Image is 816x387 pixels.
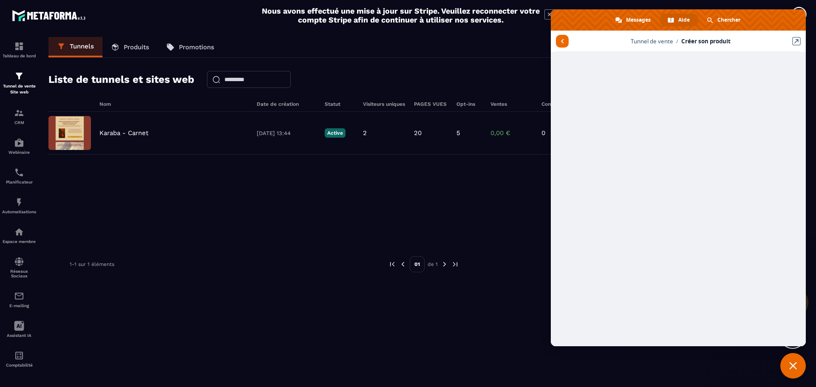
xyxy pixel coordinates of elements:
[2,35,36,65] a: formationformationTableau de bord
[441,260,448,268] img: next
[2,180,36,184] p: Planificateur
[14,138,24,148] img: automations
[556,35,569,48] span: Retour aux articles
[99,101,248,107] h6: Nom
[673,38,681,45] span: /
[456,129,460,137] p: 5
[70,42,94,50] p: Tunnels
[2,120,36,125] p: CRM
[428,261,438,268] p: de 1
[257,130,316,136] p: [DATE] 13:44
[456,101,482,107] h6: Opt-ins
[410,256,425,272] p: 01
[414,129,422,137] p: 20
[2,363,36,367] p: Comptabilité
[780,353,806,379] div: Fermer le chat
[99,129,148,137] p: Karaba - Carnet
[158,37,223,57] a: Promotions
[2,220,36,250] a: automationsautomationsEspace membre
[14,41,24,51] img: formation
[257,101,316,107] h6: Date de création
[363,101,405,107] h6: Visiteurs uniques
[541,101,572,107] h6: Commandes
[388,260,396,268] img: prev
[626,14,651,26] span: Messages
[14,257,24,267] img: social-network
[2,131,36,161] a: automationsautomationsWebinaire
[490,101,533,107] h6: Ventes
[325,101,354,107] h6: Statut
[48,116,91,150] img: image
[792,37,801,45] a: Ouvrir l'article
[363,129,367,137] p: 2
[2,209,36,214] p: Automatisations
[2,161,36,191] a: schedulerschedulerPlanificateur
[490,129,533,137] p: 0,00 €
[14,108,24,118] img: formation
[2,333,36,338] p: Assistant IA
[12,8,88,23] img: logo
[414,101,448,107] h6: PAGES VUES
[399,260,407,268] img: prev
[261,6,540,24] h2: Nous avons effectué une mise à jour sur Stripe. Veuillez reconnecter votre compte Stripe afin de ...
[325,128,346,138] p: Active
[2,191,36,220] a: automationsautomationsAutomatisations
[2,102,36,131] a: formationformationCRM
[451,260,459,268] img: next
[2,250,36,285] a: social-networksocial-networkRéseaux Sociaux
[2,303,36,308] p: E-mailing
[541,129,567,137] p: 0
[14,227,24,237] img: automations
[2,239,36,244] p: Espace membre
[14,197,24,207] img: automations
[608,14,659,26] div: Messages
[2,54,36,58] p: Tableau de bord
[179,43,214,51] p: Promotions
[678,14,690,26] span: Aide
[2,65,36,102] a: formationformationTunnel de vente Site web
[717,14,740,26] span: Chercher
[2,150,36,155] p: Webinaire
[681,37,731,45] span: Créer son produit
[14,71,24,81] img: formation
[660,14,698,26] div: Aide
[124,43,149,51] p: Produits
[14,291,24,301] img: email
[14,350,24,361] img: accountant
[2,285,36,314] a: emailemailE-mailing
[14,167,24,178] img: scheduler
[48,37,102,57] a: Tunnels
[2,83,36,95] p: Tunnel de vente Site web
[2,314,36,344] a: Assistant IA
[2,269,36,278] p: Réseaux Sociaux
[70,261,114,267] p: 1-1 sur 1 éléments
[631,37,673,45] span: Tunnel de vente
[102,37,158,57] a: Produits
[48,71,194,88] h2: Liste de tunnels et sites web
[699,14,749,26] div: Chercher
[2,344,36,374] a: accountantaccountantComptabilité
